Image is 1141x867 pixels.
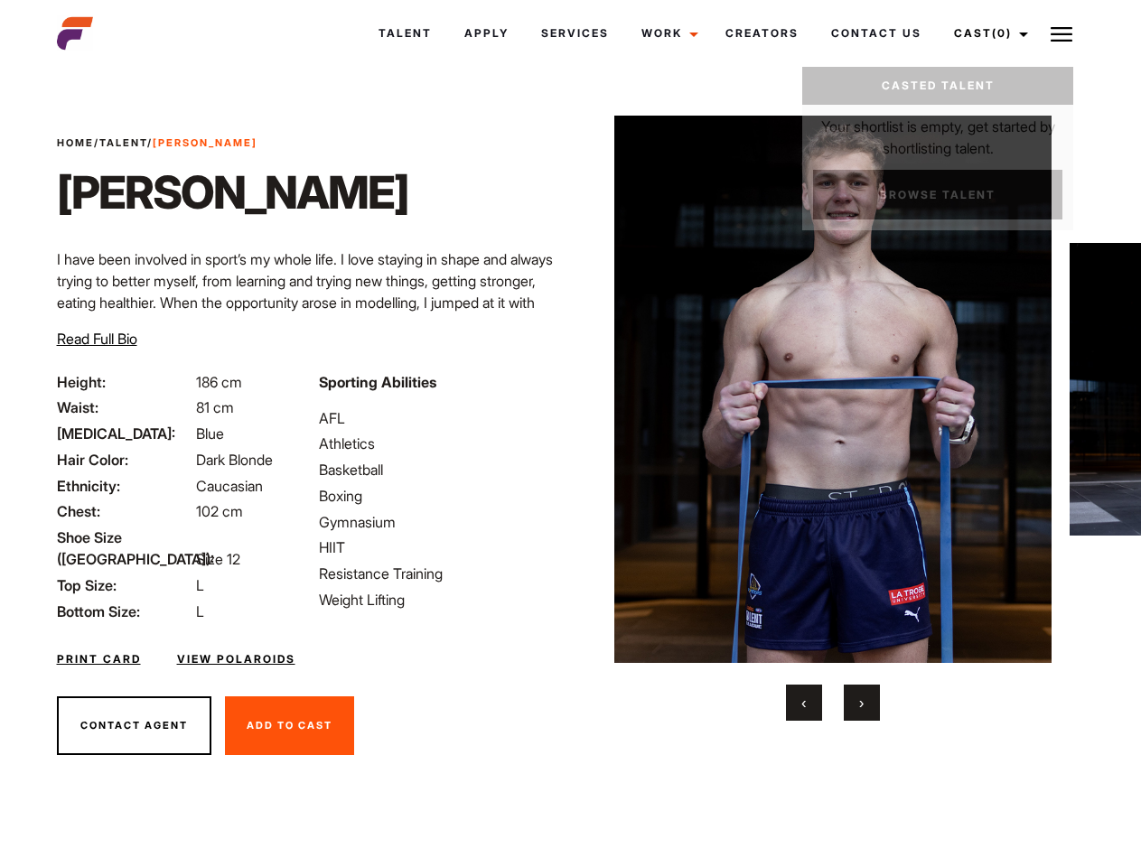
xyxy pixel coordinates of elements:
span: Caucasian [196,477,263,495]
span: Bottom Size: [57,601,192,622]
a: Casted Talent [802,67,1073,105]
li: HIIT [319,536,559,558]
li: Basketball [319,459,559,480]
a: Talent [99,136,147,149]
li: Resistance Training [319,563,559,584]
li: Athletics [319,433,559,454]
a: Home [57,136,94,149]
a: View Polaroids [177,651,295,667]
img: cropped-aefm-brand-fav-22-square.png [57,15,93,51]
li: Gymnasium [319,511,559,533]
span: Next [859,694,864,712]
span: Height: [57,371,192,393]
span: Read Full Bio [57,330,137,348]
span: Ethnicity: [57,475,192,497]
img: Burger icon [1051,23,1072,45]
span: 102 cm [196,502,243,520]
p: I have been involved in sport’s my whole life. I love staying in shape and always trying to bette... [57,248,560,422]
span: Dark Blonde [196,451,273,469]
span: Top Size: [57,574,192,596]
button: Contact Agent [57,696,211,756]
span: 81 cm [196,398,234,416]
a: Work [625,9,709,58]
button: Read Full Bio [57,328,137,350]
a: Talent [362,9,448,58]
a: Browse Talent [813,170,1062,219]
a: Print Card [57,651,141,667]
span: L [196,602,204,620]
button: Add To Cast [225,696,354,756]
span: [MEDICAL_DATA]: [57,423,192,444]
strong: Sporting Abilities [319,373,436,391]
span: / / [57,135,257,151]
a: Creators [709,9,815,58]
span: 186 cm [196,373,242,391]
p: Your shortlist is empty, get started by shortlisting talent. [802,105,1073,159]
li: Weight Lifting [319,589,559,611]
span: Shoe Size ([GEOGRAPHIC_DATA]): [57,527,192,570]
a: Apply [448,9,525,58]
a: Cast(0) [938,9,1039,58]
span: (0) [992,26,1012,40]
span: Size 12 [196,550,240,568]
span: Previous [801,694,806,712]
li: Boxing [319,485,559,507]
a: Contact Us [815,9,938,58]
span: Hair Color: [57,449,192,471]
a: Services [525,9,625,58]
h1: [PERSON_NAME] [57,165,408,219]
span: Blue [196,424,224,443]
strong: [PERSON_NAME] [153,136,257,149]
span: Waist: [57,396,192,418]
span: Add To Cast [247,719,332,732]
span: Chest: [57,500,192,522]
li: AFL [319,407,559,429]
span: L [196,576,204,594]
